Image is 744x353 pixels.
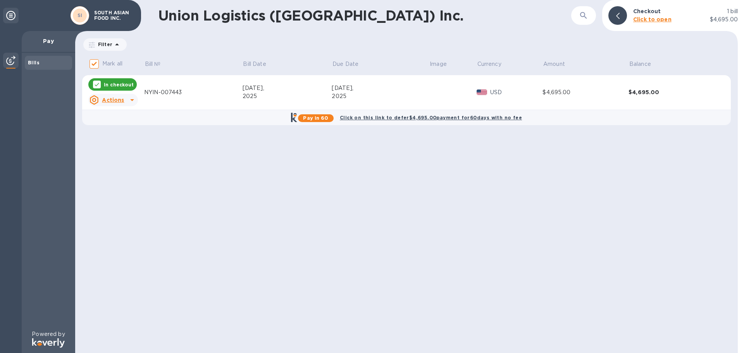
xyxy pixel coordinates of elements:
p: SOUTH ASIAN FOOD INC. [94,10,133,21]
span: Amount [543,60,575,68]
div: $4,695.00 [629,88,715,96]
p: Due Date [332,60,358,68]
b: SI [77,12,83,18]
img: Logo [32,338,65,348]
p: 1 bill [727,7,738,15]
p: Image [430,60,447,68]
p: Powered by [32,330,65,338]
h1: Union Logistics ([GEOGRAPHIC_DATA]) Inc. [158,7,508,24]
div: 2025 [243,92,332,100]
p: Bill № [145,60,161,68]
p: Balance [629,60,651,68]
span: Balance [629,60,661,68]
span: Due Date [332,60,369,68]
p: Checkout [633,7,661,15]
p: Currency [477,60,501,68]
b: Pay in 60 [303,115,328,121]
span: Bill № [145,60,171,68]
div: [DATE], [243,84,332,92]
div: $4,695.00 [542,88,629,96]
p: USD [490,88,543,96]
div: NYIN-007443 [144,88,243,96]
span: Bill Date [243,60,276,68]
div: [DATE], [332,84,429,92]
p: Filter [95,41,112,48]
div: 2025 [332,92,429,100]
p: In checkout [104,81,134,88]
p: $4,695.00 [710,15,738,24]
p: Pay [28,37,69,45]
u: Actions [102,97,124,103]
p: Amount [543,60,565,68]
b: Click on this link to defer $4,695.00 payment for 60 days with no fee [340,115,522,121]
img: USD [477,90,487,95]
p: Mark all [102,60,122,68]
p: Bill Date [243,60,266,68]
b: Bills [28,60,40,65]
b: Click to open [633,16,672,22]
